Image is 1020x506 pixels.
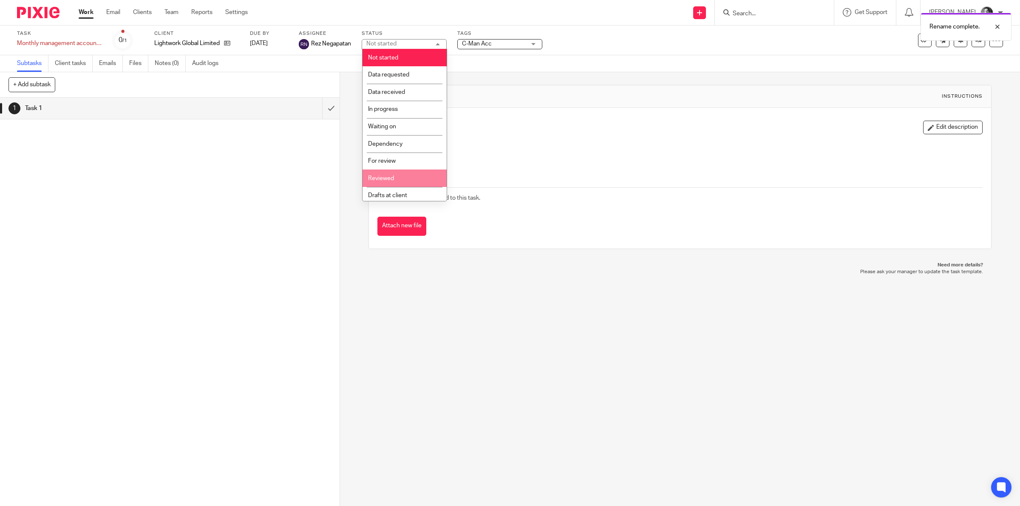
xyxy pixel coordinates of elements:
a: Notes (0) [155,55,186,72]
h1: Task 1 [395,92,698,101]
span: Waiting on [368,124,396,130]
a: Clients [133,8,152,17]
span: Drafts at client [368,192,407,198]
label: Due by [250,30,288,37]
small: /1 [122,38,127,43]
a: Audit logs [192,55,225,72]
span: In progress [368,106,398,112]
a: Work [79,8,93,17]
h1: Task 1 [25,102,218,115]
span: For review [368,158,396,164]
span: Reviewed [368,175,394,181]
a: Client tasks [55,55,93,72]
a: Files [129,55,148,72]
div: 1 [8,102,20,114]
label: Task [17,30,102,37]
div: Monthly management accounts ([DATE]-25) [17,39,102,48]
button: Edit description [923,121,983,134]
p: Need more details? [377,262,983,269]
button: Attach new file [377,217,426,236]
label: Assignee [299,30,351,37]
div: Instructions [942,93,983,100]
span: Data requested [368,72,409,78]
img: DSC_9061-3.jpg [980,6,994,20]
span: Rez Negapatan [311,40,351,48]
a: Email [106,8,120,17]
span: Data received [368,89,405,95]
p: Rename complete. [929,23,980,31]
span: C-Man Acc [462,41,492,47]
p: Lightwork Global Limited [154,39,220,48]
a: Reports [191,8,212,17]
label: Tags [457,30,542,37]
button: + Add subtask [8,77,55,92]
div: 0 [119,35,127,45]
a: Team [164,8,178,17]
p: Please ask your manager to update the task template. [377,269,983,275]
a: Subtasks [17,55,48,72]
span: Not started [368,55,398,61]
span: [DATE] [250,40,268,46]
img: Pixie [17,7,59,18]
img: svg%3E [299,39,309,49]
a: Emails [99,55,123,72]
div: Not started [366,41,397,47]
a: Settings [225,8,248,17]
label: Status [362,30,447,37]
div: Monthly management accounts (Jul-25) [17,39,102,48]
label: Client [154,30,239,37]
span: Dependency [368,141,402,147]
